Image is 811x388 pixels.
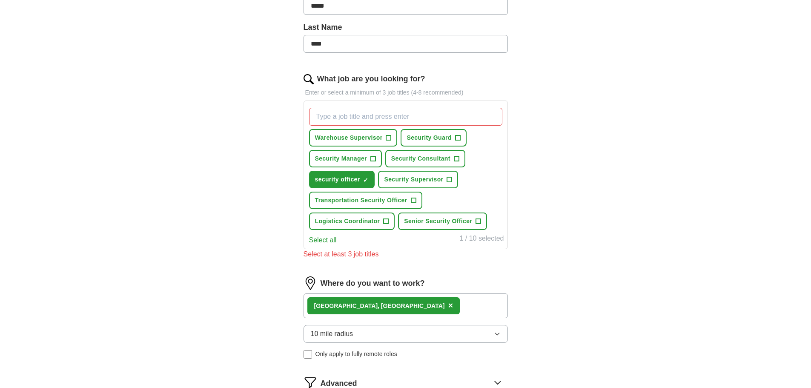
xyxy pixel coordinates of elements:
button: Security Manager [309,150,382,167]
span: ✓ [363,177,368,184]
strong: [GEOGRAPHIC_DATA] [314,302,378,309]
label: Where do you want to work? [321,278,425,289]
span: Security Manager [315,154,367,163]
span: Transportation Security Officer [315,196,407,205]
span: security officer [315,175,360,184]
span: 10 mile radius [311,329,353,339]
span: × [448,301,453,310]
button: Transportation Security Officer [309,192,422,209]
span: Warehouse Supervisor [315,133,383,142]
div: , [GEOGRAPHIC_DATA] [314,302,445,310]
label: What job are you looking for? [317,73,425,85]
input: Type a job title and press enter [309,108,502,126]
img: search.png [304,74,314,84]
button: Warehouse Supervisor [309,129,398,147]
span: Only apply to fully remote roles [315,350,397,359]
div: 1 / 10 selected [459,233,504,245]
span: Senior Security Officer [404,217,472,226]
span: Security Supervisor [384,175,443,184]
span: Security Consultant [391,154,450,163]
button: 10 mile radius [304,325,508,343]
button: Senior Security Officer [398,213,487,230]
button: Security Guard [401,129,466,147]
p: Enter or select a minimum of 3 job titles (4-8 recommended) [304,88,508,97]
button: security officer✓ [309,171,375,188]
label: Last Name [304,22,508,33]
button: Select all [309,235,337,245]
button: × [448,299,453,312]
button: Security Consultant [385,150,465,167]
button: Logistics Coordinator [309,213,395,230]
input: Only apply to fully remote roles [304,350,312,359]
div: Select at least 3 job titles [304,249,508,259]
span: Logistics Coordinator [315,217,380,226]
span: Security Guard [407,133,451,142]
img: location.png [304,276,317,290]
button: Security Supervisor [378,171,458,188]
